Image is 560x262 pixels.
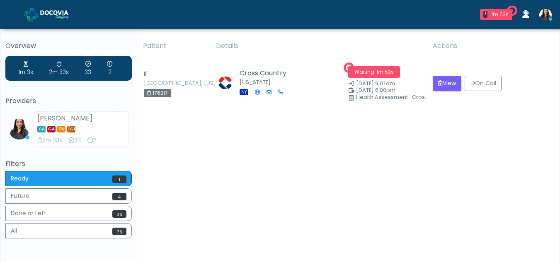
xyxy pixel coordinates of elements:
[465,76,502,91] button: On Call
[112,175,126,183] span: 1
[138,36,211,56] th: Patient
[348,88,423,93] small: Scheduled Time
[5,171,132,186] button: Ready1
[37,113,92,123] strong: [PERSON_NAME]
[5,223,132,238] button: All75
[144,89,171,97] div: 176217
[211,36,428,56] th: Details
[5,171,132,240] div: Basic example
[112,210,126,218] span: 36
[69,137,81,145] div: 33
[428,36,553,56] th: Actions
[24,8,38,22] img: Docovia
[356,80,395,87] span: [DATE] 9:07am
[24,1,82,28] a: Docovia
[37,126,46,132] span: CA
[5,42,132,50] h5: Overview
[215,72,235,93] img: Lisa Sellers
[40,10,82,19] img: Docovia
[240,89,248,95] span: NY
[483,11,487,18] div: 1
[112,193,126,200] span: 4
[49,60,69,77] div: 2m 33s
[5,97,132,105] h5: Providers
[57,126,65,132] span: TN
[144,69,148,79] span: IE
[9,119,29,139] img: Viral Patel
[539,9,552,21] img: Viral Patel
[240,79,271,86] small: [US_STATE]
[67,126,75,132] span: [GEOGRAPHIC_DATA]
[348,66,400,78] span: Waiting ·
[356,87,395,94] span: [DATE] 6:00pm
[356,95,431,100] div: Health Assessment- Cross Country
[5,206,132,221] button: Done or Left36
[107,60,112,77] div: 2
[491,11,509,18] div: 1m 53s
[475,6,517,23] a: 1 1m 53s
[85,60,91,77] div: 33
[47,126,56,132] span: GA
[144,81,189,86] small: [GEOGRAPHIC_DATA], [US_STATE]
[376,68,394,75] span: 1m 53s
[112,228,126,235] span: 75
[5,188,132,204] button: Future4
[37,137,62,145] div: 2m 33s
[5,160,132,168] h5: Filters
[433,76,461,91] button: View
[18,60,33,77] div: 1m 3s
[240,70,290,77] h5: Cross Country
[87,137,96,145] div: 2
[348,81,423,87] small: Date Created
